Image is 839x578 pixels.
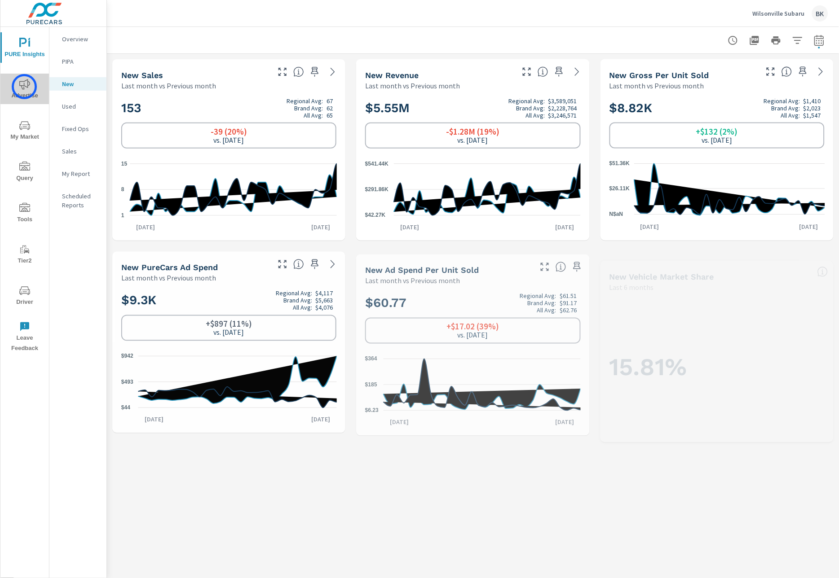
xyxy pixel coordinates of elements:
p: vs. [DATE] [458,136,488,144]
span: Average cost of advertising per each vehicle sold at the dealer over the selected date range. The... [556,262,566,272]
p: [DATE] [793,223,825,232]
p: [DATE] [549,418,581,427]
h5: New Vehicle Market Share [609,272,714,282]
p: $2,228,764 [548,104,577,111]
a: See more details in report [814,65,828,79]
p: Regional Avg: [520,292,556,299]
p: Last 6 months [609,282,654,293]
button: "Export Report to PDF" [746,31,764,49]
p: Sales [62,147,99,156]
p: [DATE] [394,223,425,232]
p: vs. [DATE] [458,331,488,339]
text: $26.11K [609,185,630,192]
h5: New Ad Spend Per Unit Sold [365,266,479,275]
button: Select Date Range [810,31,828,49]
p: Regional Avg: [764,97,800,104]
a: See more details in report [326,65,340,79]
span: Average gross profit generated by the dealership for each vehicle sold over the selected date ran... [782,66,792,77]
a: See more details in report [326,257,340,271]
a: See more details in report [570,65,584,79]
h5: New PureCars Ad Spend [121,263,218,272]
p: $91.17 [560,299,577,307]
div: New [49,77,106,91]
div: Fixed Ops [49,122,106,136]
p: Brand Avg: [283,297,312,304]
h6: +$897 (11%) [206,319,252,328]
p: All Avg: [526,111,545,118]
text: $185 [365,381,377,388]
p: vs. [DATE] [214,328,244,336]
h6: -39 (20%) [211,127,247,136]
span: Save this to your personalized report [570,260,584,274]
p: 67 [327,97,333,105]
p: [DATE] [634,223,666,232]
h2: $60.77 [365,292,580,314]
p: [DATE] [384,418,415,427]
h6: -$1.28M (19%) [446,127,499,136]
p: $3,589,051 [548,97,577,104]
p: $61.51 [560,292,577,299]
div: Overview [49,32,106,46]
h6: +$17.02 (39%) [446,322,499,331]
span: Number of vehicles sold by the dealership over the selected date range. [Source: This data is sou... [293,66,304,77]
p: [DATE] [305,223,336,232]
p: Fixed Ops [62,124,99,133]
text: $493 [121,379,133,385]
p: Last month vs Previous month [365,80,460,91]
p: $4,076 [315,304,333,311]
text: 1 [121,212,124,219]
p: All Avg: [293,304,312,311]
p: $2,023 [804,104,821,111]
div: Sales [49,144,106,158]
button: Apply Filters [789,31,807,49]
text: $51.36K [609,161,630,167]
text: $44 [121,405,130,411]
p: [DATE] [130,223,161,232]
h1: 15.81% [609,352,825,383]
span: My Market [3,120,46,142]
div: nav menu [0,27,49,357]
span: Tier2 [3,244,46,266]
h2: $9.3K [121,289,336,311]
text: $42.27K [365,212,386,219]
h5: New Sales [121,70,163,80]
span: PURE Insights [3,38,46,60]
p: Brand Avg: [527,299,556,307]
p: Overview [62,35,99,44]
p: $1,547 [804,111,821,118]
span: Save this to your personalized report [552,65,566,79]
p: New [62,79,99,88]
text: 8 [121,187,124,193]
button: Make Fullscreen [764,65,778,79]
p: $62.76 [560,307,577,314]
p: PIPA [62,57,99,66]
h5: New Gross Per Unit Sold [609,70,709,80]
p: Wilsonville Subaru [753,9,805,18]
p: Last month vs Previous month [609,80,704,91]
p: Brand Avg: [294,105,323,112]
div: PIPA [49,55,106,68]
h2: 153 [121,97,336,119]
p: Brand Avg: [517,104,545,111]
p: $4,117 [315,289,333,297]
p: Last month vs Previous month [365,276,460,286]
h2: $8.82K [609,97,825,118]
span: Query [3,162,46,184]
h6: +$132 (2%) [696,127,738,136]
p: Used [62,102,99,111]
h2: $5.55M [365,97,580,118]
p: Scheduled Reports [62,192,99,210]
h5: New Revenue [365,70,419,80]
p: $1,410 [804,97,821,104]
div: My Report [49,167,106,180]
p: [DATE] [549,223,581,232]
div: BK [812,5,828,22]
p: [DATE] [305,415,336,424]
span: Tools [3,203,46,225]
text: $291.86K [365,186,389,193]
text: $942 [121,353,133,359]
span: Save this to your personalized report [308,257,322,271]
p: All Avg: [304,112,323,119]
p: $5,663 [315,297,333,304]
span: Total cost of media for all PureCars channels for the selected dealership group over the selected... [293,259,304,270]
